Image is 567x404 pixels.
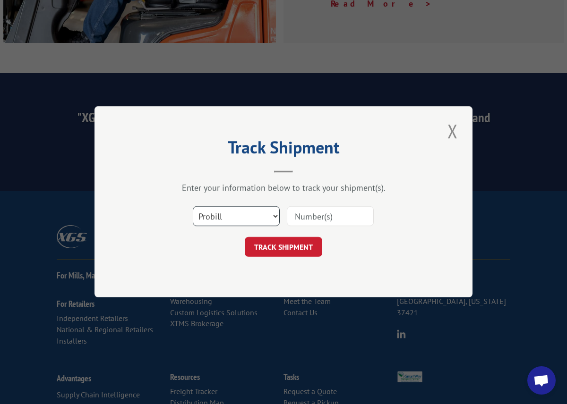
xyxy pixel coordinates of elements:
[287,207,374,227] input: Number(s)
[142,183,425,194] div: Enter your information below to track your shipment(s).
[245,237,322,257] button: TRACK SHIPMENT
[527,366,556,395] a: Open chat
[142,141,425,159] h2: Track Shipment
[445,118,461,144] button: Close modal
